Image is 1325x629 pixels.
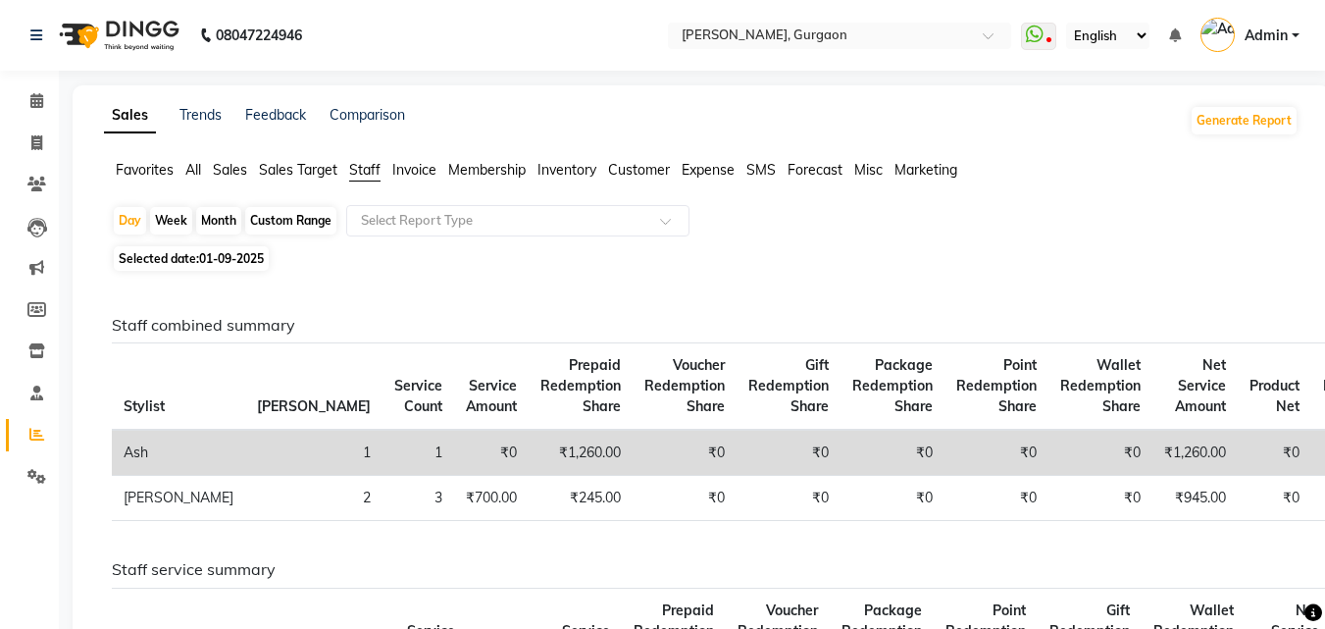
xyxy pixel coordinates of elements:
div: Week [150,207,192,235]
span: Admin [1245,26,1288,46]
span: 01-09-2025 [199,251,264,266]
td: ₹700.00 [454,476,529,521]
span: Membership [448,161,526,179]
td: ₹1,260.00 [1152,430,1238,476]
img: Admin [1200,18,1235,52]
span: Gift Redemption Share [748,356,829,415]
td: ₹0 [1048,430,1152,476]
td: ₹0 [454,430,529,476]
td: ₹0 [737,476,841,521]
td: ₹0 [737,430,841,476]
div: Day [114,207,146,235]
span: Selected date: [114,246,269,271]
span: Customer [608,161,670,179]
td: 1 [245,430,382,476]
td: 2 [245,476,382,521]
span: Product Net [1249,377,1300,415]
td: ₹0 [633,430,737,476]
b: 08047224946 [216,8,302,63]
span: Forecast [788,161,842,179]
span: Invoice [392,161,436,179]
span: Service Amount [466,377,517,415]
td: [PERSON_NAME] [112,476,245,521]
span: Expense [682,161,735,179]
div: Custom Range [245,207,336,235]
td: ₹245.00 [529,476,633,521]
span: Misc [854,161,883,179]
td: ₹0 [841,476,944,521]
img: logo [50,8,184,63]
td: ₹0 [1238,476,1311,521]
span: Point Redemption Share [956,356,1037,415]
td: Ash [112,430,245,476]
span: Inventory [537,161,596,179]
h6: Staff combined summary [112,316,1283,335]
span: Favorites [116,161,174,179]
span: Stylist [124,397,165,415]
a: Sales [104,98,156,133]
span: Sales [213,161,247,179]
td: ₹0 [1238,430,1311,476]
a: Feedback [245,106,306,124]
h6: Staff service summary [112,560,1283,579]
div: Month [196,207,241,235]
button: Generate Report [1192,107,1297,134]
span: [PERSON_NAME] [257,397,371,415]
td: ₹0 [944,476,1048,521]
span: Net Service Amount [1175,356,1226,415]
span: Sales Target [259,161,337,179]
a: Comparison [330,106,405,124]
span: Staff [349,161,381,179]
span: SMS [746,161,776,179]
span: All [185,161,201,179]
td: ₹945.00 [1152,476,1238,521]
td: ₹0 [1048,476,1152,521]
span: Service Count [394,377,442,415]
td: 3 [382,476,454,521]
span: Marketing [894,161,957,179]
a: Trends [179,106,222,124]
span: Package Redemption Share [852,356,933,415]
td: ₹0 [944,430,1048,476]
span: Wallet Redemption Share [1060,356,1141,415]
td: 1 [382,430,454,476]
span: Voucher Redemption Share [644,356,725,415]
td: ₹0 [841,430,944,476]
td: ₹0 [633,476,737,521]
td: ₹1,260.00 [529,430,633,476]
span: Prepaid Redemption Share [540,356,621,415]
